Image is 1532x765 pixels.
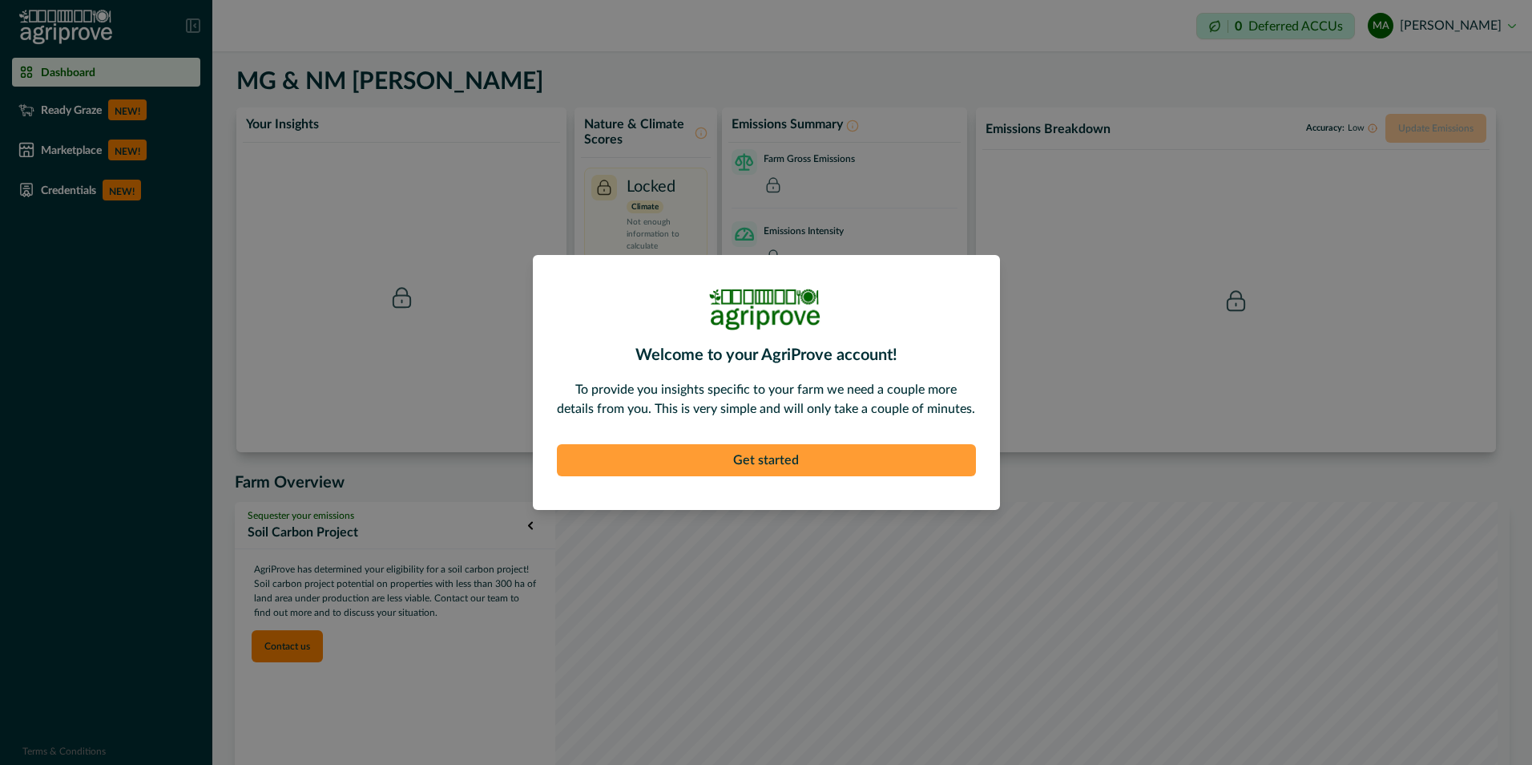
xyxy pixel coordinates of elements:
[1452,688,1532,765] iframe: Chat Widget
[557,380,976,419] p: To provide you insights specific to your farm we need a couple more details from you. This is ver...
[557,444,976,476] button: Get started
[635,343,897,367] p: Welcome to your AgriProve account!
[708,289,824,330] img: Logo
